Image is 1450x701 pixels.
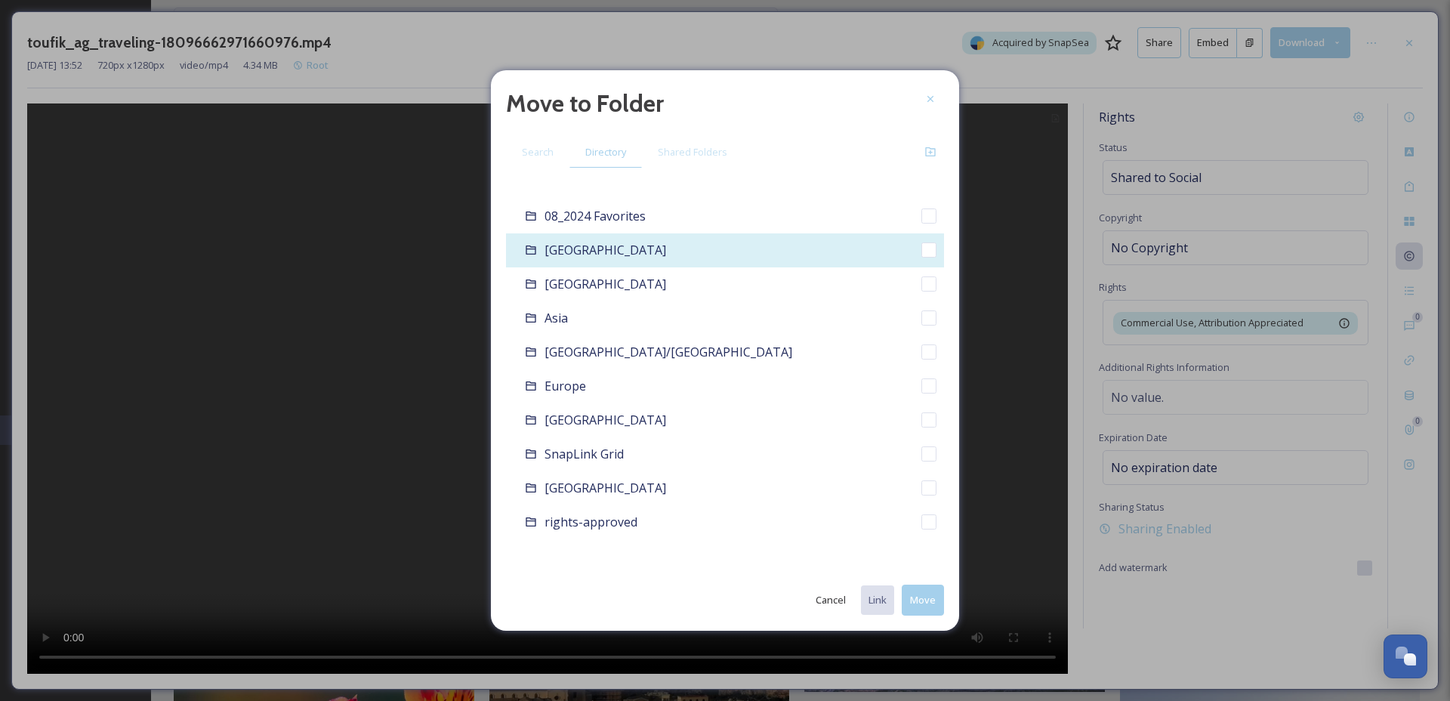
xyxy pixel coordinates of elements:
h2: Move to Folder [506,85,664,122]
span: Europe [545,378,586,394]
span: [GEOGRAPHIC_DATA]/[GEOGRAPHIC_DATA] [545,344,792,360]
span: [GEOGRAPHIC_DATA] [545,412,666,428]
span: Directory [585,145,626,159]
span: [GEOGRAPHIC_DATA] [545,242,666,258]
span: 08_2024 Favorites [545,208,646,224]
span: [GEOGRAPHIC_DATA] [545,480,666,496]
button: Move [902,585,944,616]
span: [GEOGRAPHIC_DATA] [545,276,666,292]
button: Open Chat [1384,635,1427,678]
span: Shared Folders [658,145,727,159]
span: rights-approved [545,514,637,530]
span: SnapLink Grid [545,446,624,462]
span: Search [522,145,554,159]
button: Cancel [808,585,853,615]
span: Asia [545,310,568,326]
button: Link [861,585,894,615]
